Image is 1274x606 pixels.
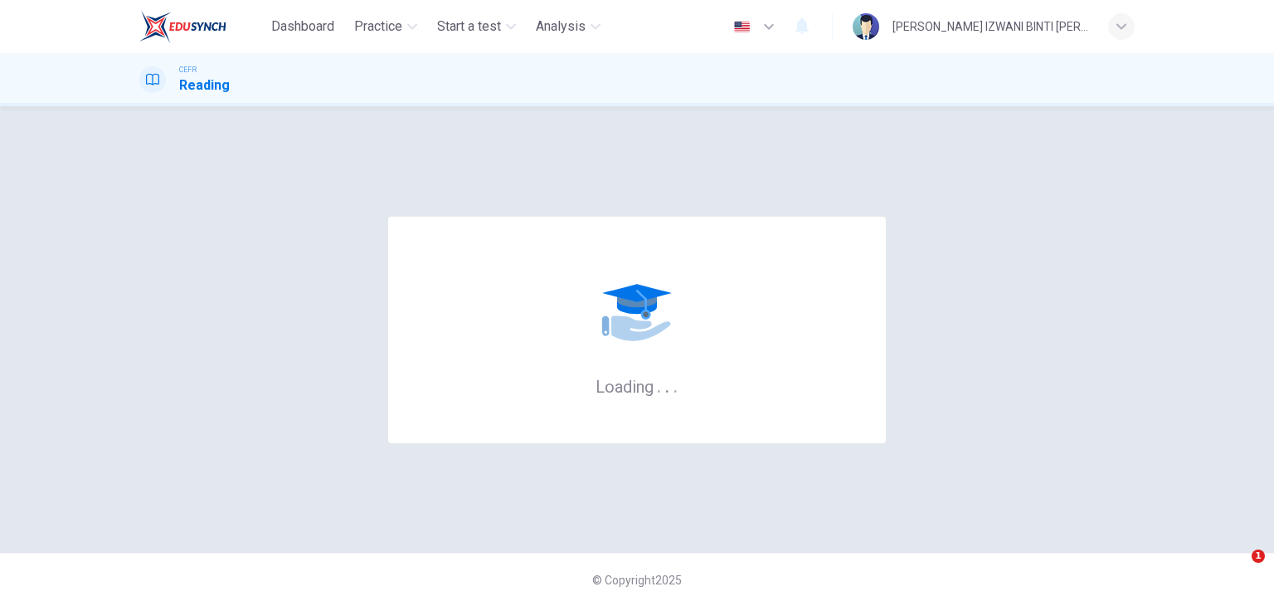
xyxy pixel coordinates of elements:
[853,13,879,40] img: Profile picture
[271,17,334,37] span: Dashboard
[664,371,670,398] h6: .
[596,375,678,397] h6: Loading
[139,10,265,43] a: EduSynch logo
[656,371,662,398] h6: .
[1218,550,1257,589] iframe: Intercom live chat
[265,12,341,42] button: Dashboard
[179,64,197,76] span: CEFR
[673,371,678,398] h6: .
[892,17,1088,37] div: [PERSON_NAME] IZWANI BINTI [PERSON_NAME]
[348,12,424,42] button: Practice
[139,10,226,43] img: EduSynch logo
[592,574,682,587] span: © Copyright 2025
[732,21,752,33] img: en
[529,12,607,42] button: Analysis
[179,76,230,95] h1: Reading
[1252,550,1265,563] span: 1
[430,12,523,42] button: Start a test
[536,17,586,37] span: Analysis
[437,17,501,37] span: Start a test
[354,17,402,37] span: Practice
